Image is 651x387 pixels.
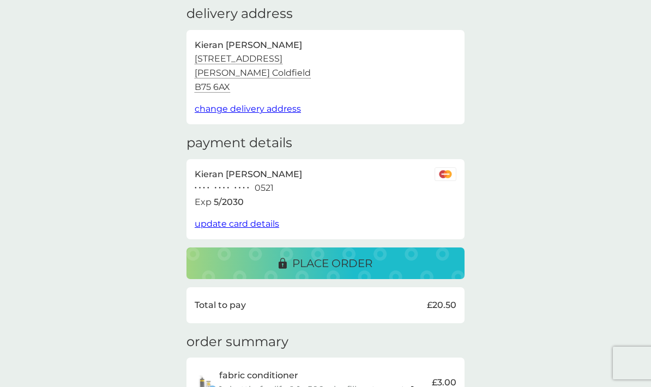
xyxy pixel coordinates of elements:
[195,38,302,52] p: Kieran [PERSON_NAME]
[292,255,372,272] p: place order
[195,298,246,312] p: Total to pay
[223,185,225,191] p: ●
[234,185,237,191] p: ●
[195,185,197,191] p: ●
[195,217,279,231] button: update card details
[255,181,274,195] p: 0521
[247,185,249,191] p: ●
[199,185,201,191] p: ●
[243,185,245,191] p: ●
[195,102,301,116] button: change delivery address
[207,185,209,191] p: ●
[195,104,301,114] span: change delivery address
[427,298,456,312] p: £20.50
[219,185,221,191] p: ●
[203,185,205,191] p: ●
[186,334,288,350] h3: order summary
[227,185,229,191] p: ●
[214,195,244,209] p: 5 / 2030
[215,185,217,191] p: ●
[186,6,293,22] h3: delivery address
[219,368,298,383] p: fabric conditioner
[186,247,465,279] button: place order
[195,195,212,209] p: Exp
[195,167,302,182] p: Kieran [PERSON_NAME]
[195,219,279,229] span: update card details
[186,135,292,151] h3: payment details
[239,185,241,191] p: ●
